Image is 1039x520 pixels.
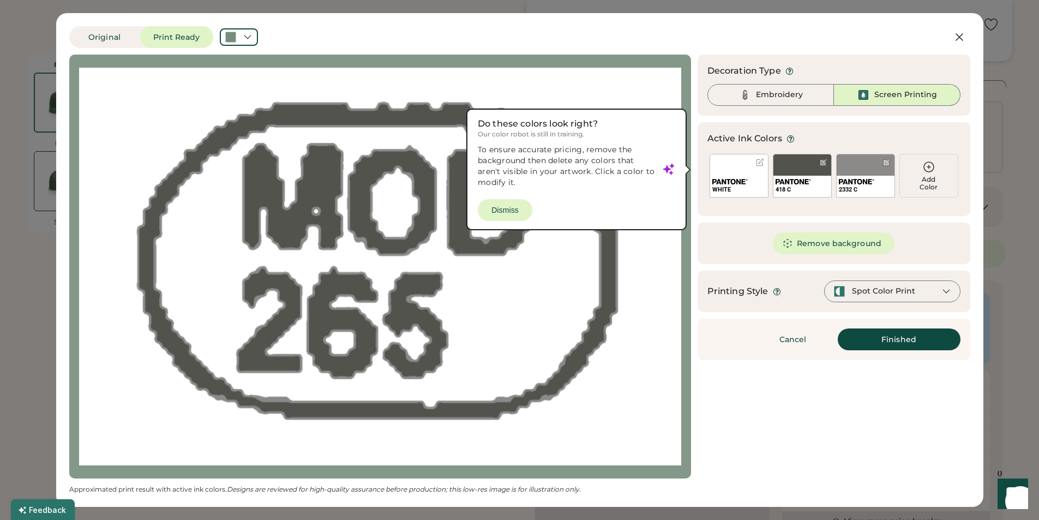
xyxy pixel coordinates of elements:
div: Approximated print result with active ink colors. [69,485,691,494]
img: spot-color-green.svg [833,285,845,297]
button: Print Ready [140,26,213,48]
div: Add Color [900,176,958,191]
img: 1024px-Pantone_logo.svg.png [839,179,874,184]
button: Remove background [773,232,894,254]
div: Decoration Type [707,64,781,77]
button: Original [69,26,140,48]
button: Cancel [755,328,831,350]
div: Embroidery [756,89,803,100]
div: 2332 C [839,186,892,194]
div: Active Ink Colors [707,132,783,145]
div: Printing Style [707,285,768,298]
em: Designs are reviewed for high-quality assurance before production; this low-res image is for illu... [227,485,581,493]
img: 1024px-Pantone_logo.svg.png [712,179,748,184]
img: Ink%20-%20Selected.svg [857,88,870,101]
div: Spot Color Print [852,286,915,297]
div: 418 C [776,186,829,194]
div: WHITE [712,186,766,194]
img: Thread%20-%20Unselected.svg [738,88,752,101]
div: Screen Printing [874,89,937,100]
img: 1024px-Pantone_logo.svg.png [776,179,811,184]
iframe: Front Chat [987,471,1034,518]
button: Finished [838,328,960,350]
